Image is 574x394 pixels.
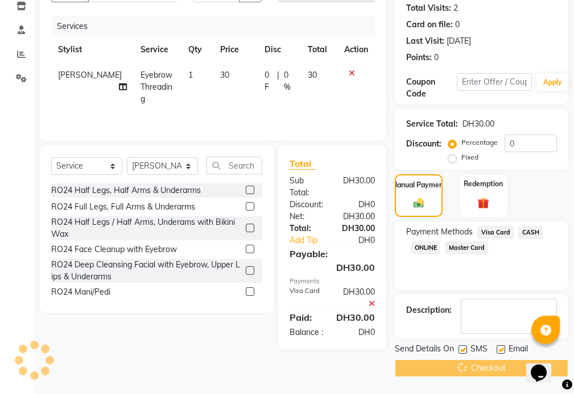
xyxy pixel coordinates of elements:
[281,311,328,324] div: Paid:
[52,16,383,37] div: Services
[281,211,332,223] div: Net:
[277,69,279,93] span: |
[395,343,454,357] span: Send Details On
[391,180,446,190] label: Manual Payment
[447,35,471,47] div: [DATE]
[406,19,453,31] div: Card on file:
[410,197,427,209] img: _cash.svg
[406,304,452,316] div: Description:
[406,226,473,238] span: Payment Methods
[332,223,383,234] div: DH30.00
[464,179,503,189] label: Redemption
[51,201,195,213] div: RO24 Full Legs, Full Arms & Underarms
[455,19,460,31] div: 0
[474,196,493,210] img: _gift.svg
[308,70,317,80] span: 30
[281,175,332,199] div: Sub Total:
[461,137,498,148] label: Percentage
[332,211,383,223] div: DH30.00
[290,158,316,170] span: Total
[406,118,458,130] div: Service Total:
[445,241,488,254] span: Master Card
[281,247,383,261] div: Payable:
[134,37,181,62] th: Service
[207,157,262,174] input: Search or Scan
[281,261,383,274] div: DH30.00
[332,326,383,338] div: DH0
[406,52,432,64] div: Points:
[453,2,458,14] div: 2
[301,37,337,62] th: Total
[457,73,532,91] input: Enter Offer / Coupon Code
[188,70,193,80] span: 1
[281,286,332,310] div: Visa Card
[536,74,569,91] button: Apply
[406,35,444,47] div: Last Visit:
[406,2,451,14] div: Total Visits:
[265,69,273,93] span: 0 F
[281,234,341,246] a: Add Tip
[51,259,241,283] div: RO24 Deep Cleansing Facial with Eyebrow, Upper Lips & Underarms
[462,118,494,130] div: DH30.00
[328,311,383,324] div: DH30.00
[411,241,440,254] span: ONLINE
[332,199,383,211] div: DH0
[58,70,122,80] span: [PERSON_NAME]
[281,326,332,338] div: Balance :
[281,199,332,211] div: Discount:
[220,70,229,80] span: 30
[51,37,134,62] th: Stylist
[181,37,213,62] th: Qty
[290,276,375,286] div: Payments
[406,138,441,150] div: Discount:
[51,286,110,298] div: RO24 Mani/Pedi
[284,69,294,93] span: 0 %
[526,349,563,383] iframe: chat widget
[51,185,201,196] div: RO24 Half Legs, Half Arms & Underarms
[470,343,488,357] span: SMS
[258,37,301,62] th: Disc
[341,234,383,246] div: DH0
[509,343,528,357] span: Email
[461,152,478,162] label: Fixed
[51,244,177,255] div: RO24 Face Cleanup with Eyebrow
[213,37,258,62] th: Price
[337,37,375,62] th: Action
[51,216,241,240] div: RO24 Half Legs / Half Arms, Underams with Bikini Wax
[477,226,514,239] span: Visa Card
[332,286,383,310] div: DH30.00
[281,223,332,234] div: Total:
[332,175,383,199] div: DH30.00
[406,76,456,100] div: Coupon Code
[141,70,172,104] span: Eyebrow Threading
[434,52,439,64] div: 0
[518,226,543,239] span: CASH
